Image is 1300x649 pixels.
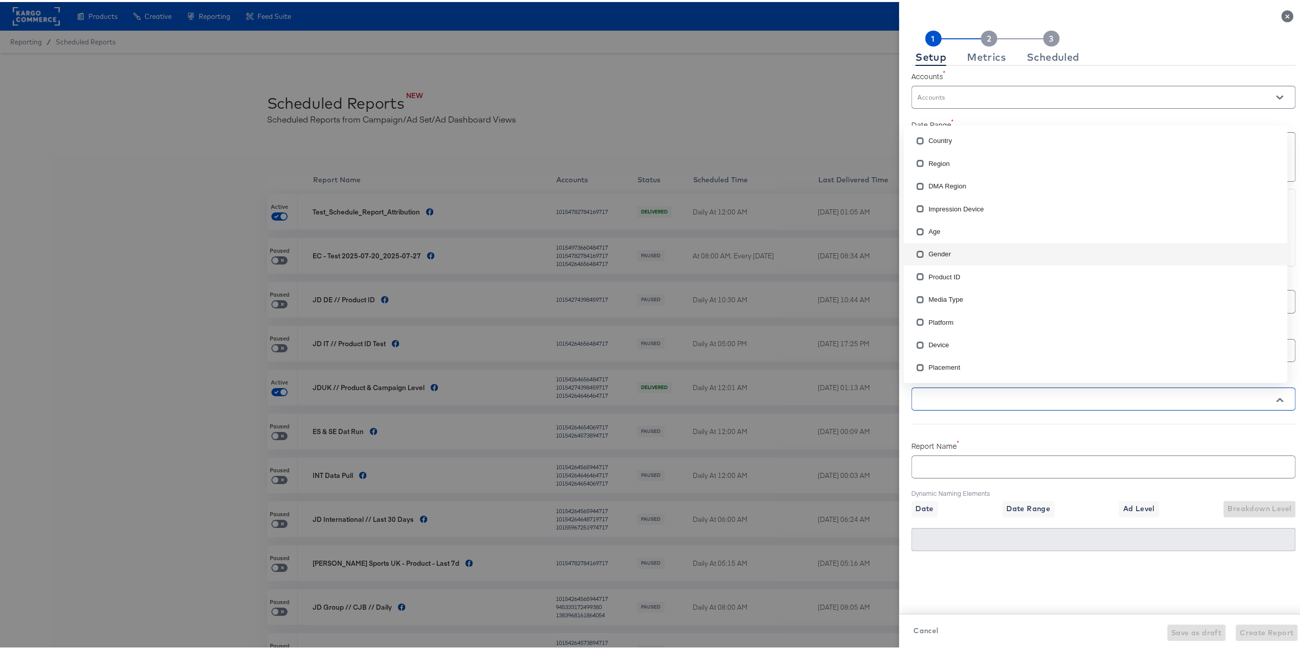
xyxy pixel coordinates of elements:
[967,51,1006,59] div: Metrics
[1002,499,1054,515] button: Date Range
[911,487,1295,496] label: Dynamic Naming Elements
[1272,390,1287,405] button: Close
[909,622,942,635] button: Cancel
[904,263,1287,286] li: Product ID
[911,69,1295,79] label: Accounts
[904,354,1287,377] li: Placement
[904,286,1287,309] li: Media Type
[1119,499,1159,515] button: Ad Level
[1123,500,1154,513] span: Ad Level
[1027,51,1079,59] div: Scheduled
[904,309,1287,331] li: Platform
[904,219,1287,241] li: Age
[911,117,1295,128] label: Date Range
[904,128,1287,150] li: Country
[911,499,938,515] button: Date
[915,500,934,513] span: Date
[1006,500,1050,513] span: Date Range
[915,51,946,59] div: Setup
[911,439,1295,449] label: Report Name
[904,173,1287,196] li: DMA Region
[904,241,1287,263] li: Gender
[904,150,1287,173] li: Region
[904,332,1287,354] li: Device
[904,196,1287,218] li: Impression Device
[1272,88,1287,103] button: Open
[913,622,938,635] span: Cancel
